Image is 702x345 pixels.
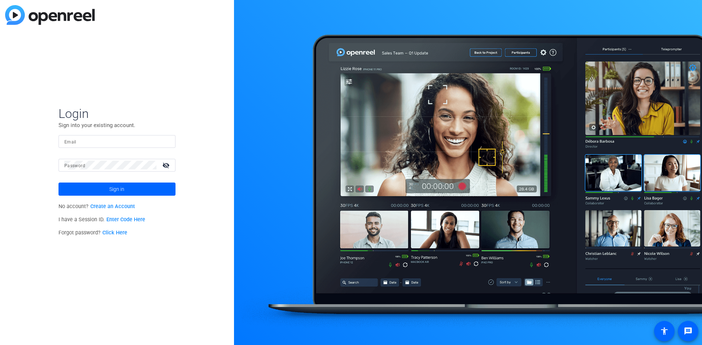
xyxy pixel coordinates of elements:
[64,163,85,168] mat-label: Password
[158,160,175,170] mat-icon: visibility_off
[58,183,175,196] button: Sign in
[58,106,175,121] span: Login
[58,216,145,223] span: I have a Session ID.
[660,327,669,336] mat-icon: accessibility
[58,230,127,236] span: Forgot password?
[102,230,127,236] a: Click Here
[684,327,692,336] mat-icon: message
[106,216,145,223] a: Enter Code Here
[109,180,124,198] span: Sign in
[58,203,135,210] span: No account?
[64,139,76,145] mat-label: Email
[58,121,175,129] p: Sign into your existing account.
[64,137,170,146] input: Enter Email Address
[90,203,135,210] a: Create an Account
[5,5,95,25] img: blue-gradient.svg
